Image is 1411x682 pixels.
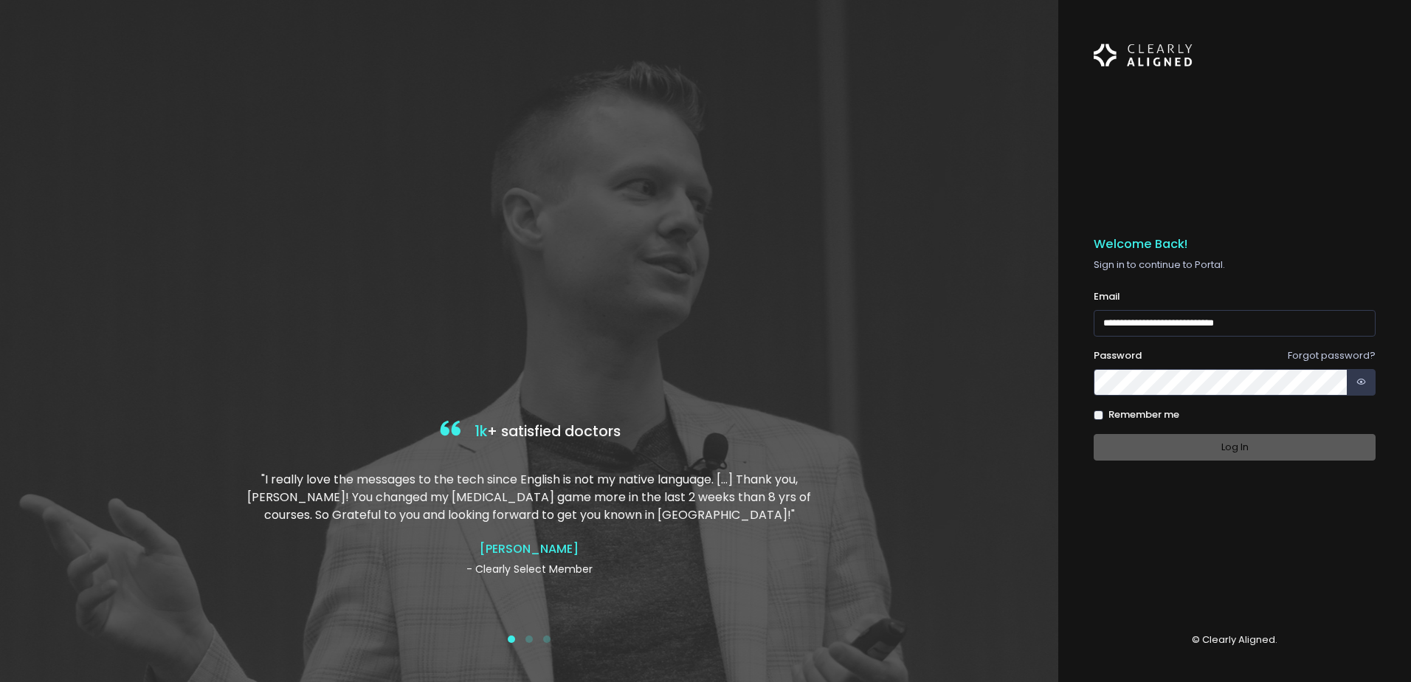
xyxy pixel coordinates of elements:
[1094,633,1376,647] p: © Clearly Aligned.
[1094,258,1376,272] p: Sign in to continue to Portal.
[245,542,814,556] h4: [PERSON_NAME]
[1094,35,1193,75] img: Logo Horizontal
[1108,407,1179,422] label: Remember me
[1288,348,1376,362] a: Forgot password?
[245,562,814,577] p: - Clearly Select Member
[1094,237,1376,252] h5: Welcome Back!
[1094,348,1142,363] label: Password
[475,421,487,441] span: 1k
[245,417,814,447] h4: + satisfied doctors
[1094,289,1120,304] label: Email
[245,471,814,524] p: "I really love the messages to the tech since English is not my native language. […] Thank you, [...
